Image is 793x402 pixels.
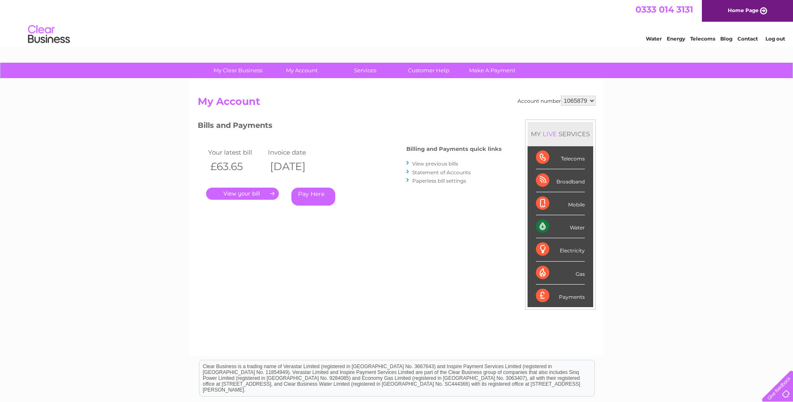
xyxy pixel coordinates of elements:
[536,262,585,285] div: Gas
[720,36,732,42] a: Blog
[266,158,326,175] th: [DATE]
[28,22,70,47] img: logo.png
[528,122,593,146] div: MY SERVICES
[266,147,326,158] td: Invoice date
[536,169,585,192] div: Broadband
[536,146,585,169] div: Telecoms
[198,96,596,112] h2: My Account
[646,36,662,42] a: Water
[737,36,758,42] a: Contact
[206,147,266,158] td: Your latest bill
[394,63,463,78] a: Customer Help
[536,285,585,307] div: Payments
[291,188,335,206] a: Pay Here
[331,63,400,78] a: Services
[541,130,558,138] div: LIVE
[412,160,458,167] a: View previous bills
[412,178,466,184] a: Paperless bill settings
[267,63,336,78] a: My Account
[406,146,502,152] h4: Billing and Payments quick links
[412,169,471,176] a: Statement of Accounts
[690,36,715,42] a: Telecoms
[458,63,527,78] a: Make A Payment
[206,158,266,175] th: £63.65
[198,120,502,134] h3: Bills and Payments
[199,5,594,41] div: Clear Business is a trading name of Verastar Limited (registered in [GEOGRAPHIC_DATA] No. 3667643...
[536,215,585,238] div: Water
[667,36,685,42] a: Energy
[518,96,596,106] div: Account number
[204,63,273,78] a: My Clear Business
[536,238,585,261] div: Electricity
[635,4,693,15] a: 0333 014 3131
[206,188,279,200] a: .
[536,192,585,215] div: Mobile
[765,36,785,42] a: Log out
